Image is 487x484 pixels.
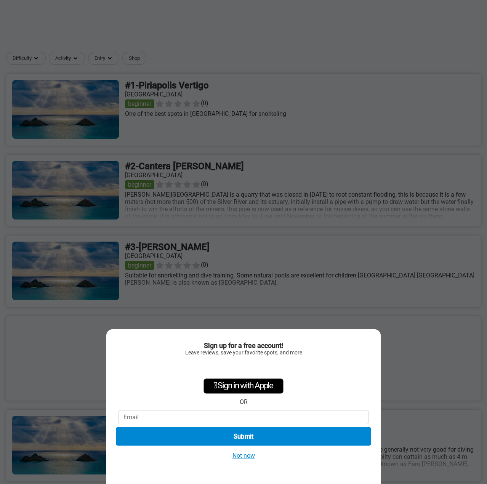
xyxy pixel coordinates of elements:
[205,359,282,376] iframe: Sign in with Google Button
[119,410,368,424] input: Email
[116,427,371,446] button: Submit
[119,341,368,349] div: Sign up for a free account!
[230,452,257,460] button: Not now
[240,398,248,405] div: OR
[119,349,368,356] div: Leave reviews, save your favorite spots, and more
[203,378,284,394] div: Sign in with Apple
